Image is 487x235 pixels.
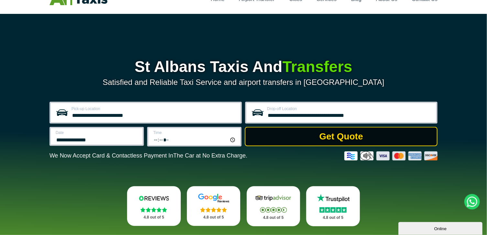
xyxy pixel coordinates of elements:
label: Pick-up Location [71,107,237,111]
img: Stars [200,207,227,212]
img: Tripadvisor [254,193,293,203]
img: Credit And Debit Cards [344,151,438,160]
a: Tripadvisor Stars 4.8 out of 5 [247,186,300,226]
img: Reviews.io [135,193,173,203]
img: Stars [140,207,167,212]
p: 4.8 out of 5 [194,213,233,221]
p: Satisfied and Reliable Taxi Service and airport transfers in [GEOGRAPHIC_DATA] [49,78,438,87]
p: 4.8 out of 5 [313,214,353,222]
span: The Car at No Extra Charge. [173,152,247,159]
label: Date [56,131,139,135]
span: Transfers [282,58,352,75]
p: 4.8 out of 5 [134,213,174,221]
img: Trustpilot [314,193,352,203]
iframe: chat widget [398,221,484,235]
img: Stars [260,207,287,213]
img: Stars [319,207,347,213]
a: Reviews.io Stars 4.8 out of 5 [127,186,181,226]
p: We Now Accept Card & Contactless Payment In [49,152,247,159]
button: Get Quote [245,127,438,146]
img: Google [194,193,233,203]
a: Google Stars 4.8 out of 5 [187,186,241,226]
h1: St Albans Taxis And [49,59,438,75]
p: 4.8 out of 5 [254,214,293,222]
label: Time [153,131,236,135]
label: Drop-off Location [267,107,432,111]
a: Trustpilot Stars 4.8 out of 5 [306,186,360,226]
